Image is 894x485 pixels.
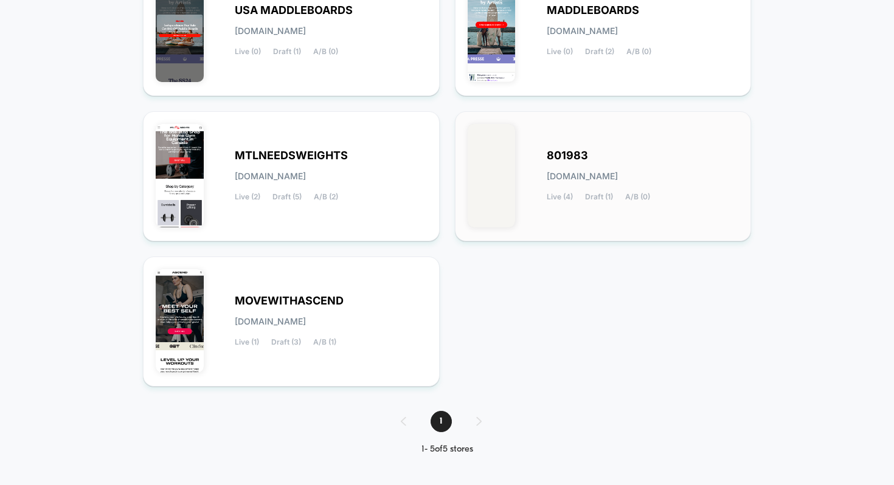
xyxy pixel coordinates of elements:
[271,338,301,346] span: Draft (3)
[235,172,306,181] span: [DOMAIN_NAME]
[272,193,302,201] span: Draft (5)
[313,338,336,346] span: A/B (1)
[625,193,650,201] span: A/B (0)
[626,47,651,56] span: A/B (0)
[585,47,614,56] span: Draft (2)
[389,444,506,455] div: 1 - 5 of 5 stores
[235,317,306,326] span: [DOMAIN_NAME]
[235,6,353,15] span: USA MADDLEBOARDS
[431,411,452,432] span: 1
[547,6,639,15] span: MADDLEBOARDS
[235,27,306,35] span: [DOMAIN_NAME]
[547,27,618,35] span: [DOMAIN_NAME]
[314,193,338,201] span: A/B (2)
[235,297,344,305] span: MOVEWITHASCEND
[156,124,204,227] img: MTLNEEDSWEIGHTS
[235,193,260,201] span: Live (2)
[468,124,516,227] img: 801983
[235,47,261,56] span: Live (0)
[156,269,204,373] img: MOVEWITHASCEND
[313,47,338,56] span: A/B (0)
[273,47,301,56] span: Draft (1)
[547,151,588,160] span: 801983
[585,193,613,201] span: Draft (1)
[547,47,573,56] span: Live (0)
[235,338,259,346] span: Live (1)
[547,193,573,201] span: Live (4)
[547,172,618,181] span: [DOMAIN_NAME]
[235,151,348,160] span: MTLNEEDSWEIGHTS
